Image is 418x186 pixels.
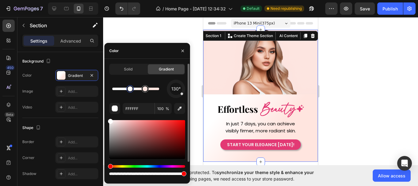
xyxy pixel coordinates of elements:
span: Need republishing [271,6,302,11]
p: Section [30,22,80,29]
div: Background [22,57,52,66]
span: 130° [171,85,181,93]
div: Publish [383,6,398,12]
div: Shadow [22,171,36,177]
div: Corner [22,155,35,161]
span: Default [247,6,259,11]
div: Undo/Redo [115,2,140,15]
div: Video [22,104,32,110]
div: Shape [22,124,42,132]
iframe: Design area [203,17,318,165]
div: Open Intercom Messenger [397,156,412,171]
div: Color [109,48,119,54]
div: Image [22,89,33,94]
div: Add... [68,105,97,110]
div: Add... [68,139,97,145]
div: Color [22,73,32,78]
input: Eg: FFFFFF [123,103,155,114]
div: Gradient [68,73,86,78]
button: Allow access [373,169,411,182]
button: Save [355,2,375,15]
p: Advanced [60,38,81,44]
p: 7 [40,5,43,12]
div: Hue [109,165,185,168]
div: 450 [6,65,15,70]
p: Settings [30,38,47,44]
div: Beta [5,112,15,117]
div: Border [22,139,34,145]
button: Publish [377,2,403,15]
span: % [166,106,169,112]
span: synchronize your theme style & enhance your experience [142,170,314,181]
span: Gradient [159,66,174,72]
span: / [162,6,164,12]
span: Your page is password protected. To when designing pages, we need access to your store password. [142,169,338,182]
div: Add... [68,171,97,177]
span: Solid [124,66,132,72]
button: 7 [2,2,46,15]
span: Save [360,6,370,11]
div: Add... [68,89,97,94]
span: Home Page - [DATE] 12:34:32 [165,6,226,12]
span: Allow access [378,173,405,179]
div: Add... [68,155,97,161]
